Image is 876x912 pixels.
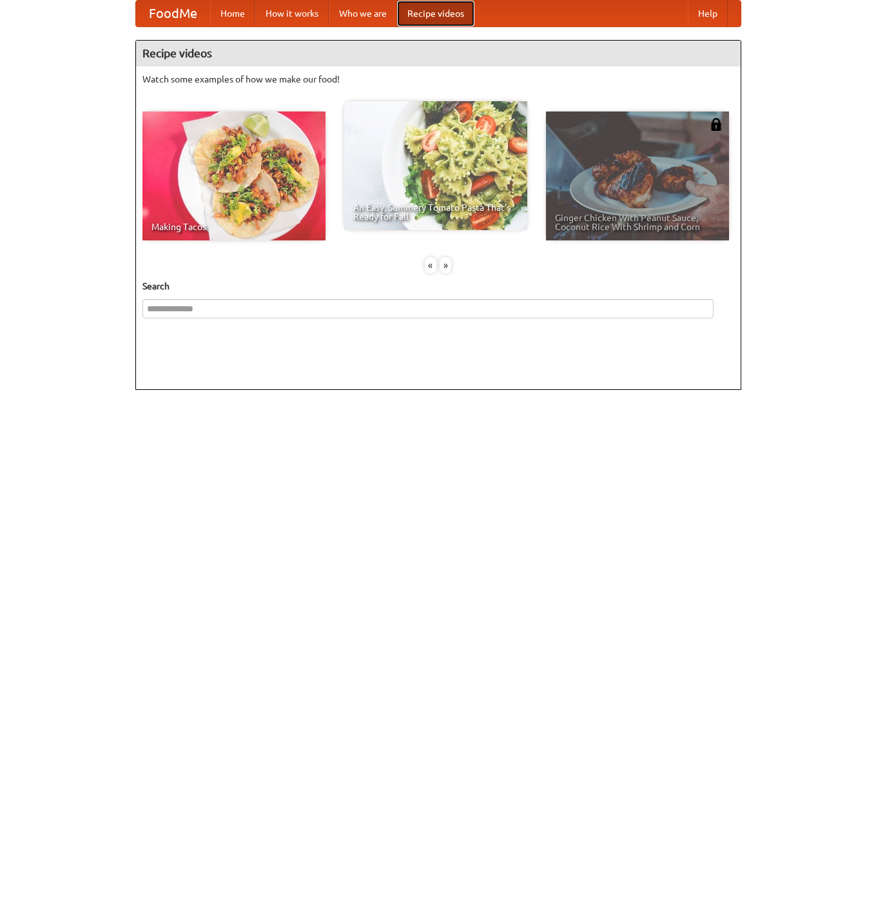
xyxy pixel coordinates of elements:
img: 483408.png [710,118,723,131]
a: Making Tacos [142,112,326,240]
a: Who we are [329,1,397,26]
a: An Easy, Summery Tomato Pasta That's Ready for Fall [344,101,527,230]
h5: Search [142,280,734,293]
span: An Easy, Summery Tomato Pasta That's Ready for Fall [353,203,518,221]
h4: Recipe videos [136,41,741,66]
a: Help [688,1,728,26]
a: How it works [255,1,329,26]
p: Watch some examples of how we make our food! [142,73,734,86]
a: FoodMe [136,1,210,26]
span: Making Tacos [151,222,316,231]
div: « [425,257,436,273]
a: Recipe videos [397,1,474,26]
a: Home [210,1,255,26]
div: » [440,257,451,273]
